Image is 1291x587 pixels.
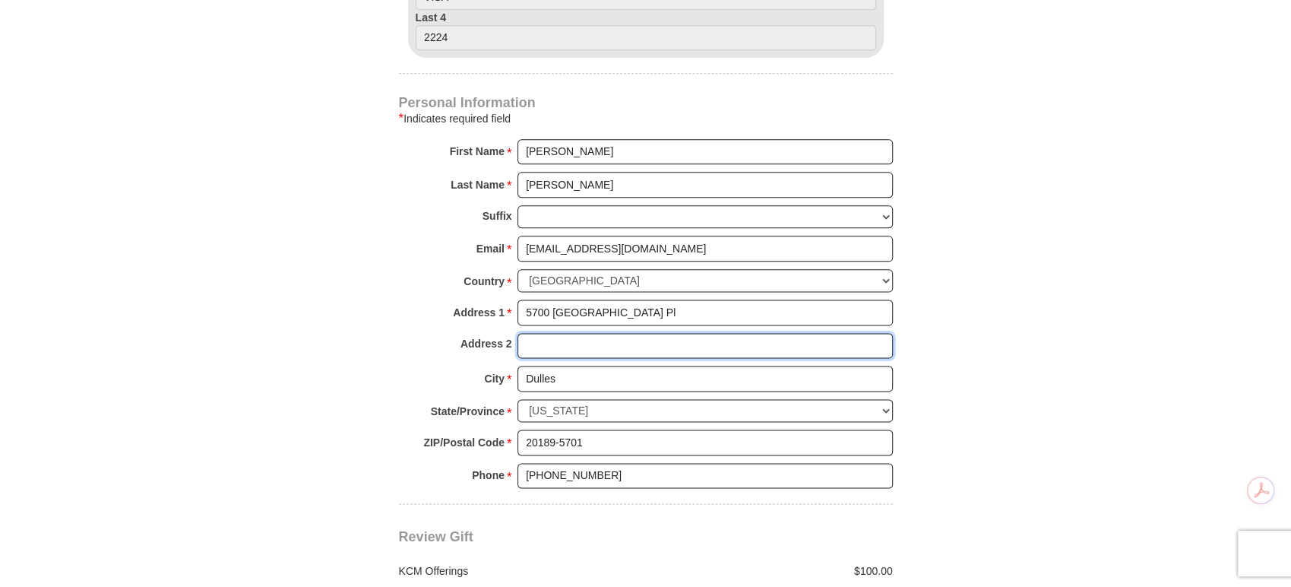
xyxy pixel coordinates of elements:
[391,563,646,579] div: KCM Offerings
[416,10,876,51] label: Last 4
[484,368,504,389] strong: City
[450,141,505,162] strong: First Name
[399,109,893,128] div: Indicates required field
[453,302,505,323] strong: Address 1
[464,271,505,292] strong: Country
[399,97,893,109] h4: Personal Information
[483,205,512,227] strong: Suffix
[399,529,473,544] span: Review Gift
[451,174,505,195] strong: Last Name
[431,401,505,422] strong: State/Province
[423,432,505,453] strong: ZIP/Postal Code
[416,25,876,51] input: Last 4
[472,465,505,486] strong: Phone
[476,238,505,259] strong: Email
[646,563,901,579] div: $100.00
[460,333,512,354] strong: Address 2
